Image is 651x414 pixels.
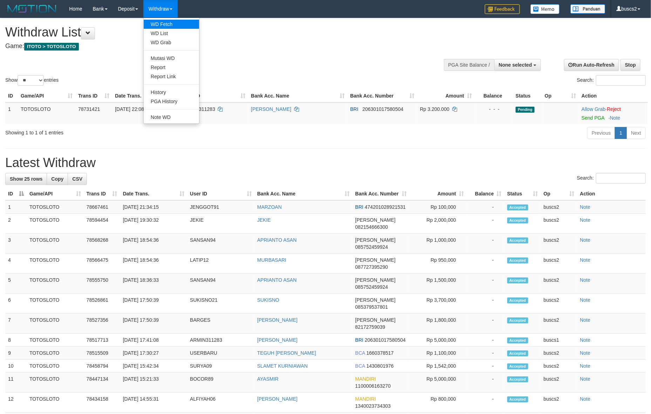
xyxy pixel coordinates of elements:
td: - [467,347,504,360]
th: Op: activate to sort column ascending [542,89,579,102]
input: Search: [596,173,646,183]
td: 78517713 [84,334,120,347]
td: [DATE] 18:54:36 [120,234,187,254]
span: Accepted [507,338,528,343]
td: BOCOR89 [187,373,255,393]
span: [DATE] 22:08:09 [115,106,151,112]
a: 1 [615,127,627,139]
td: buscs2 [541,274,577,294]
th: Game/API: activate to sort column ascending [27,187,84,200]
span: BCA [355,363,365,369]
th: Trans ID: activate to sort column ascending [84,187,120,200]
td: - [467,360,504,373]
th: Bank Acc. Name: activate to sort column ascending [255,187,353,200]
label: Search: [577,173,646,183]
span: Accepted [507,318,528,323]
td: TOTOSLOTO [27,334,84,347]
td: 1 [5,102,18,124]
td: buscs2 [541,314,577,334]
a: CSV [68,173,87,185]
a: Previous [587,127,615,139]
a: WD Fetch [144,20,199,29]
td: TOTOSLOTO [27,393,84,413]
a: Note [610,115,621,121]
span: Accepted [507,396,528,402]
td: JENGGOT91 [187,200,255,214]
span: Accepted [507,376,528,382]
a: Reject [607,106,621,112]
td: · [579,102,648,124]
a: Note [580,237,591,243]
td: TOTOSLOTO [27,360,84,373]
td: 78458794 [84,360,120,373]
td: TOTOSLOTO [27,214,84,234]
span: Accepted [507,350,528,356]
td: Rp 1,100,000 [409,347,467,360]
span: [PERSON_NAME] [355,217,395,223]
td: 8 [5,334,27,347]
span: Accepted [507,363,528,369]
a: [PERSON_NAME] [251,106,291,112]
td: 12 [5,393,27,413]
td: buscs2 [541,214,577,234]
td: - [467,254,504,274]
h1: Latest Withdraw [5,156,646,170]
th: Bank Acc. Name: activate to sort column ascending [248,89,347,102]
span: Accepted [507,238,528,243]
td: 6 [5,294,27,314]
td: 78594454 [84,214,120,234]
td: TOTOSLOTO [27,314,84,334]
th: Trans ID: activate to sort column ascending [75,89,112,102]
td: - [467,314,504,334]
span: BRI [350,106,358,112]
span: Accepted [507,258,528,263]
a: MARZOAN [257,204,282,210]
span: Copy 82172759039 to clipboard [355,324,385,330]
span: Rp 3.200.000 [420,106,449,112]
img: panduan.png [570,4,605,14]
span: Copy 206301017580504 to clipboard [365,337,406,343]
span: Pending [516,107,535,113]
td: 78447134 [84,373,120,393]
span: [PERSON_NAME] [355,277,395,283]
th: Date Trans.: activate to sort column ascending [120,187,187,200]
a: SLAMET KURNIAWAN [257,363,308,369]
td: [DATE] 21:34:15 [120,200,187,214]
span: Copy 087727395290 to clipboard [355,264,388,270]
button: None selected [494,59,541,71]
td: buscs1 [541,334,577,347]
td: buscs2 [541,393,577,413]
span: Copy 206301017580504 to clipboard [362,106,404,112]
a: AYASMIR [257,376,279,382]
a: Allow Grab [582,106,605,112]
td: Rp 5,000,000 [409,334,467,347]
span: ITOTO > TOTOSLOTO [24,43,79,51]
span: Copy 085752459924 to clipboard [355,244,388,250]
td: [DATE] 15:42:34 [120,360,187,373]
a: Note [580,204,591,210]
td: TOTOSLOTO [27,200,84,214]
span: Accepted [507,218,528,223]
span: None selected [499,62,532,68]
a: Next [626,127,646,139]
td: 78555750 [84,274,120,294]
th: Amount: activate to sort column ascending [409,187,467,200]
td: - [467,373,504,393]
td: SUKISNO21 [187,294,255,314]
span: MANDIRI [355,376,376,382]
th: Action [579,89,648,102]
td: TOTOSLOTO [27,347,84,360]
span: · [582,106,607,112]
div: - - - [477,106,510,113]
td: Rp 1,000,000 [409,234,467,254]
a: Note [580,277,591,283]
th: ID [5,89,18,102]
td: Rp 950,000 [409,254,467,274]
h1: Withdraw List [5,25,427,39]
a: Note [580,363,591,369]
a: Note [580,297,591,303]
td: Rp 1,500,000 [409,274,467,294]
td: Rp 800,000 [409,393,467,413]
th: Date Trans.: activate to sort column descending [112,89,180,102]
td: [DATE] 18:54:36 [120,254,187,274]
